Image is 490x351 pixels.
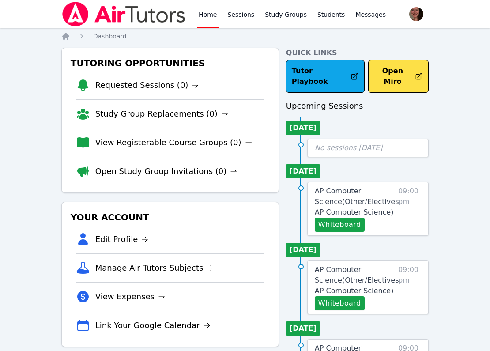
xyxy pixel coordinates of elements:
[315,143,383,152] span: No sessions [DATE]
[93,32,127,41] a: Dashboard
[286,321,320,336] li: [DATE]
[95,233,149,245] a: Edit Profile
[95,291,165,303] a: View Expenses
[315,186,401,218] a: AP Computer Science(Other/Electives: AP Computer Science)
[368,60,429,93] button: Open Miro
[95,136,252,149] a: View Registerable Course Groups (0)
[95,108,228,120] a: Study Group Replacements (0)
[69,209,271,225] h3: Your Account
[61,2,186,26] img: Air Tutors
[61,32,429,41] nav: Breadcrumb
[315,218,365,232] button: Whiteboard
[95,319,211,332] a: Link Your Google Calendar
[286,100,429,112] h3: Upcoming Sessions
[286,60,365,93] a: Tutor Playbook
[315,187,401,216] span: AP Computer Science ( Other/Electives: AP Computer Science )
[286,164,320,178] li: [DATE]
[286,48,429,58] h4: Quick Links
[398,186,421,232] span: 09:00 pm
[93,33,127,40] span: Dashboard
[95,165,237,177] a: Open Study Group Invitations (0)
[315,296,365,310] button: Whiteboard
[286,121,320,135] li: [DATE]
[69,55,271,71] h3: Tutoring Opportunities
[286,243,320,257] li: [DATE]
[398,264,421,310] span: 09:00 pm
[355,10,386,19] span: Messages
[95,79,199,91] a: Requested Sessions (0)
[315,265,401,295] span: AP Computer Science ( Other/Electives: AP Computer Science )
[95,262,214,274] a: Manage Air Tutors Subjects
[315,264,401,296] a: AP Computer Science(Other/Electives: AP Computer Science)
